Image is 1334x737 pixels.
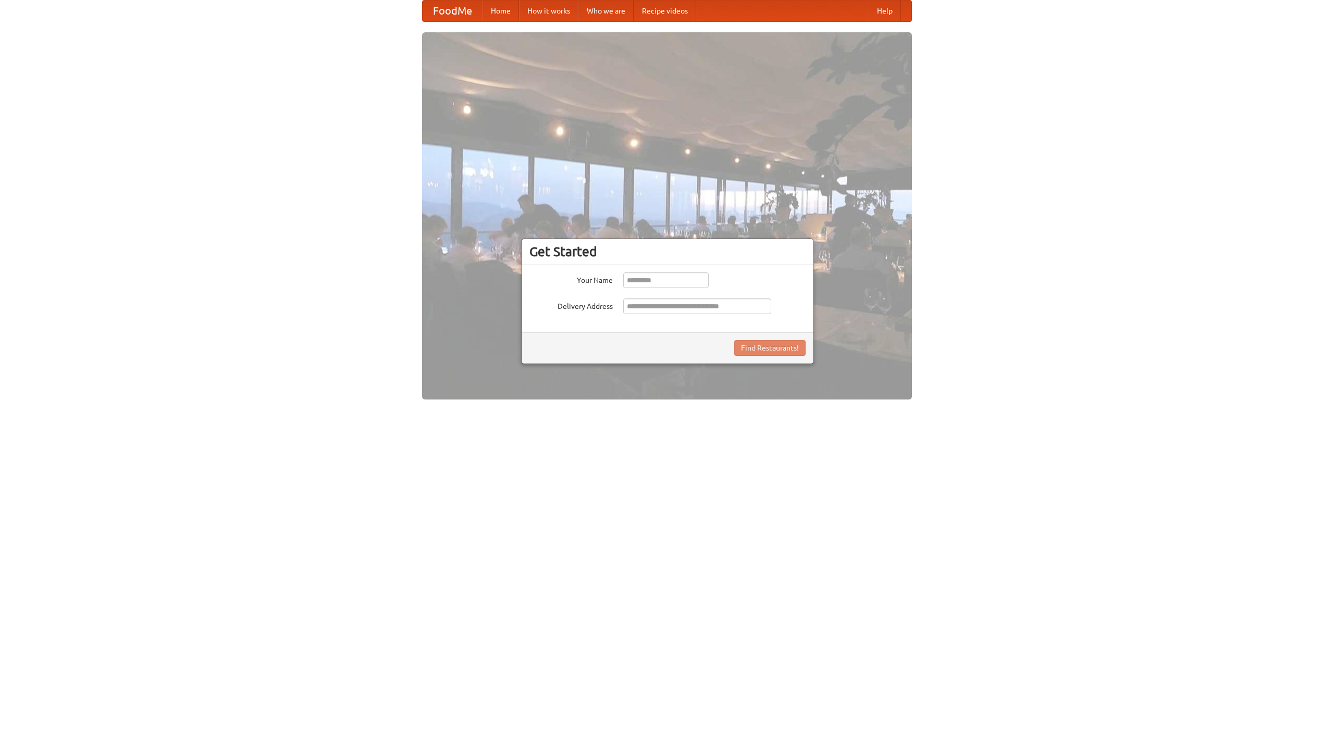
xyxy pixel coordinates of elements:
a: Help [869,1,901,21]
h3: Get Started [529,244,806,259]
a: Who we are [578,1,634,21]
label: Delivery Address [529,298,613,311]
a: How it works [519,1,578,21]
a: Recipe videos [634,1,696,21]
a: FoodMe [423,1,483,21]
label: Your Name [529,272,613,285]
a: Home [483,1,519,21]
button: Find Restaurants! [734,340,806,356]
